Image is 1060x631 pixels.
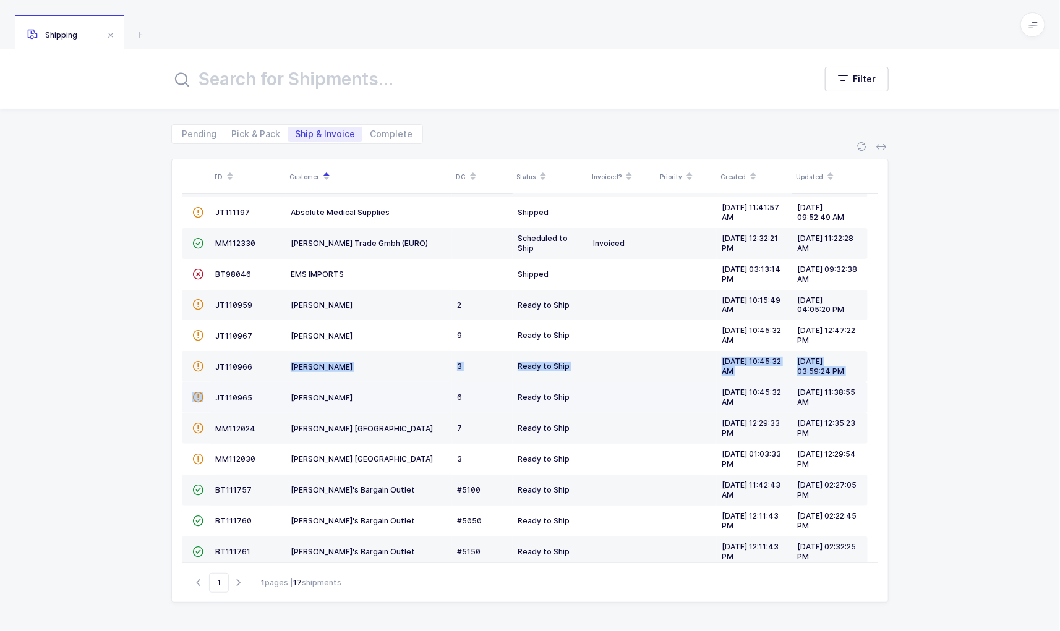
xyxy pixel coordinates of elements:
span:  [192,392,203,402]
span: Shipped [518,269,549,279]
span:  [192,423,203,433]
span:  [192,269,203,279]
span: Ready to Ship [518,423,570,433]
span: JT110965 [215,393,252,402]
span: Ready to Ship [518,516,570,525]
span: #5150 [457,547,481,556]
span:  [192,516,203,525]
span: Ready to Ship [518,485,570,494]
span: 3 [457,362,462,371]
div: Customer [289,166,448,187]
span: [PERSON_NAME] [291,331,353,341]
div: Priority [660,166,713,187]
span: [DATE] 12:29:33 PM [722,418,780,438]
span: [DATE] 02:27:05 PM [797,480,857,499]
span: [DATE] 12:32:21 PM [722,234,778,253]
span: [DATE] 01:03:33 PM [722,449,781,468]
span: [DATE] 11:22:28 AM [797,234,853,253]
span: [DATE] 09:32:38 AM [797,265,857,284]
span: MM112330 [215,239,255,248]
span: [DATE] 12:35:23 PM [797,418,855,438]
span: [PERSON_NAME]'s Bargain Outlet [291,485,415,494]
span: BT111760 [215,516,252,525]
span: Go to [209,573,229,593]
span: [DATE] 11:42:43 AM [722,480,780,499]
span: Scheduled to Ship [518,234,568,253]
span: #5050 [457,516,482,525]
div: DC [456,166,509,187]
span: Ready to Ship [518,547,570,556]
span: Ready to Ship [518,300,570,310]
span: JT110959 [215,300,252,310]
span:  [192,454,203,464]
span: 6 [457,392,462,402]
span: [DATE] 11:38:55 AM [797,387,855,407]
span: BT111757 [215,485,252,494]
span:  [192,239,203,248]
span: [PERSON_NAME]'s Bargain Outlet [291,516,415,525]
span: MM112024 [215,424,255,433]
div: Invoiced [593,239,651,248]
span: JT110967 [215,331,252,341]
span: MM112030 [215,454,255,464]
span: Shipped [518,208,549,217]
span: Complete [370,130,412,138]
span: 7 [457,423,462,433]
span: Filter [853,73,876,85]
span: #5100 [457,485,481,494]
span: [DATE] 10:45:32 AM [722,326,781,345]
span:  [192,300,203,309]
span: Ready to Ship [518,362,570,371]
span: JT110966 [215,362,252,371]
b: 17 [293,578,302,587]
span: EMS IMPORTS [291,269,344,279]
span: Pick & Pack [231,130,280,138]
div: Invoiced? [592,166,652,187]
span: [DATE] 04:05:20 PM [797,295,844,315]
span: Ready to Ship [518,331,570,340]
span: 2 [457,300,461,310]
div: pages | shipments [261,577,341,588]
span: [PERSON_NAME]'s Bargain Outlet [291,547,415,556]
span: [DATE] 12:47:22 PM [797,326,855,345]
span: Ready to Ship [518,392,570,402]
span: [DATE] 09:52:49 AM [797,203,844,222]
span: [PERSON_NAME] Trade Gmbh (EURO) [291,239,428,248]
span: [DATE] 10:15:49 AM [722,295,780,315]
span: [DATE] 02:22:45 PM [797,511,857,530]
span: [PERSON_NAME] [GEOGRAPHIC_DATA] [291,454,433,464]
span: [PERSON_NAME] [291,393,353,402]
span: BT98046 [215,269,251,279]
span: [PERSON_NAME] [291,362,353,371]
b: 1 [261,578,265,587]
span: JT111197 [215,208,250,217]
div: Created [720,166,789,187]
div: Status [516,166,584,187]
span:  [192,331,203,340]
span: Pending [182,130,216,138]
span: [DATE] 03:13:14 PM [722,265,780,284]
span:  [192,208,203,217]
span: [DATE] 10:45:32 AM [722,357,781,376]
span: 9 [457,331,462,340]
span: 3 [457,454,462,464]
span: [DATE] 12:29:54 PM [797,449,856,468]
span: Ship & Invoice [295,130,355,138]
div: ID [214,166,282,187]
span: [PERSON_NAME] [291,300,353,310]
span: [DATE] 10:45:32 AM [722,387,781,407]
span: BT111761 [215,547,250,556]
span: [DATE] 03:59:24 PM [797,357,844,376]
span:  [192,485,203,494]
span:  [192,547,203,556]
span: [DATE] 02:32:25 PM [797,542,856,561]
div: Updated [796,166,864,187]
span: [DATE] 12:11:43 PM [722,511,779,530]
span: Ready to Ship [518,454,570,464]
span: Absolute Medical Supplies [291,208,390,217]
button: Filter [825,67,889,91]
span: [DATE] 11:41:57 AM [722,203,779,222]
span:  [192,362,203,371]
input: Search for Shipments... [171,64,800,94]
span: Shipping [27,30,77,40]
